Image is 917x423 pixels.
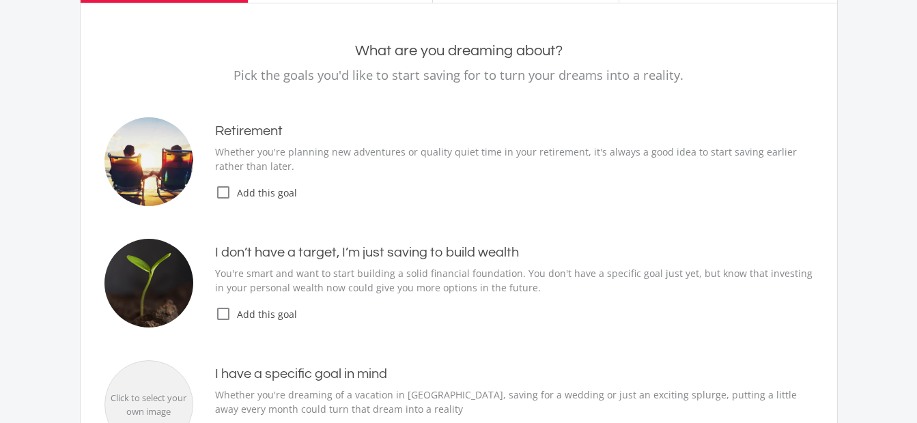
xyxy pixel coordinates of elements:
h4: Retirement [215,123,813,139]
p: Pick the goals you'd like to start saving for to turn your dreams into a reality. [104,65,813,85]
p: Whether you're dreaming of a vacation in [GEOGRAPHIC_DATA], saving for a wedding or just an excit... [215,388,813,416]
h2: What are you dreaming about? [104,42,813,60]
span: Add this goal [231,186,813,200]
h4: I don’t have a target, I’m just saving to build wealth [215,244,813,261]
span: Add this goal [231,307,813,321]
i: check_box_outline_blank [215,306,231,322]
p: Whether you're planning new adventures or quality quiet time in your retirement, it's always a go... [215,145,813,173]
i: check_box_outline_blank [215,184,231,201]
h4: I have a specific goal in mind [215,366,813,382]
div: Click to select your own image [105,392,193,418]
p: You're smart and want to start building a solid financial foundation. You don't have a specific g... [215,266,813,295]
